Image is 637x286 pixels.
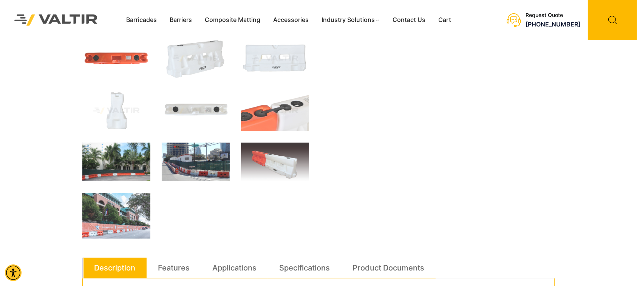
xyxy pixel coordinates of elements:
a: Composite Matting [198,14,267,26]
a: Barriers [163,14,198,26]
img: A white plastic container with a unique shape, likely used for storage or dispensing liquids. [82,90,150,131]
a: Features [158,258,190,278]
a: Barricades [120,14,163,26]
a: Applications [212,258,257,278]
a: Contact Us [386,14,432,26]
a: Accessories [267,14,315,26]
img: Valtir Rentals [6,6,107,34]
a: Specifications [279,258,330,278]
a: Product Documents [353,258,424,278]
img: A view of Minute Maid Park with a barrier displaying "Houston Astros" and a Texas flag, surrounde... [82,193,150,239]
a: Industry Solutions [315,14,387,26]
img: A white plastic tank with two black caps and a label on the side, viewed from above. [162,90,230,131]
a: call (888) 496-3625 [526,20,580,28]
img: An orange plastic dock float with two circular openings and a rectangular label on top. [82,38,150,79]
img: A white plastic barrier with two rectangular openings, featuring the brand name "Yodock" and a logo. [241,38,309,79]
div: Accessibility Menu [5,264,22,281]
img: A construction area with orange and white barriers, surrounded by palm trees and a building in th... [82,143,150,181]
div: Request Quote [526,12,580,19]
img: A white plastic barrier with a textured surface, designed for traffic control or safety purposes. [162,38,230,79]
img: Construction site with traffic barriers, green fencing, and a street sign for Nueces St. in an ur... [162,143,230,181]
a: Cart [432,14,458,26]
a: Description [94,258,135,278]
img: Close-up of two connected plastic containers, one orange and one white, featuring black caps and ... [241,90,309,131]
img: A segmented traffic barrier in orange and white, designed for road safety and construction zones. [241,143,309,182]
